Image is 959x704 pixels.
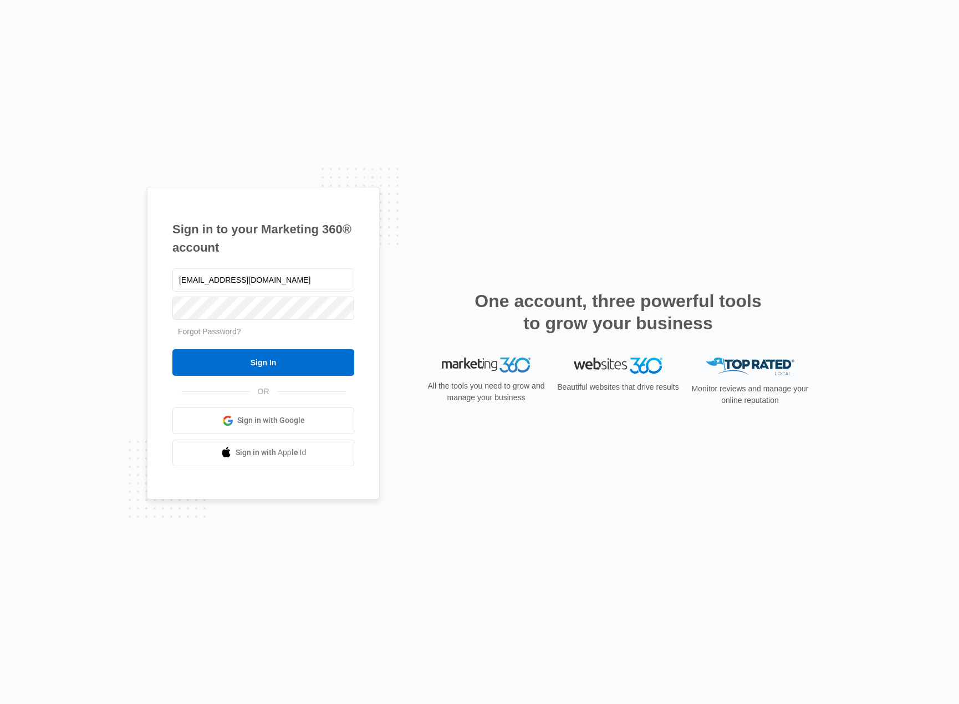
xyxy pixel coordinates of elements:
span: OR [250,386,277,397]
p: Monitor reviews and manage your online reputation [688,383,812,406]
img: Top Rated Local [706,358,794,376]
input: Email [172,268,354,292]
span: Sign in with Apple Id [236,447,307,458]
a: Forgot Password? [178,327,241,336]
p: Beautiful websites that drive results [556,381,680,393]
h2: One account, three powerful tools to grow your business [471,290,765,334]
a: Sign in with Apple Id [172,440,354,466]
img: Marketing 360 [442,358,530,373]
span: Sign in with Google [237,415,305,426]
input: Sign In [172,349,354,376]
a: Sign in with Google [172,407,354,434]
p: All the tools you need to grow and manage your business [424,380,548,404]
h1: Sign in to your Marketing 360® account [172,220,354,257]
img: Websites 360 [574,358,662,374]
